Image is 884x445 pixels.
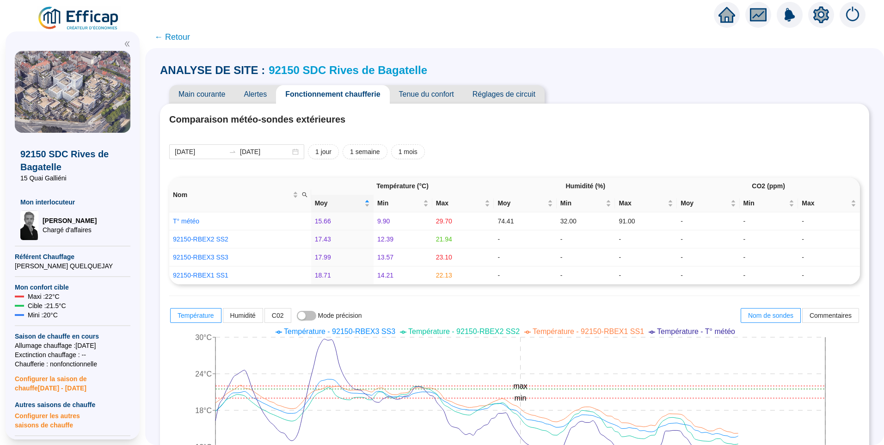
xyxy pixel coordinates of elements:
[798,230,860,248] td: -
[740,230,798,248] td: -
[802,198,849,208] span: Max
[810,312,852,319] span: Commentaires
[15,261,130,271] span: [PERSON_NAME] QUELQUEJAY
[15,350,130,359] span: Exctinction chauffage : --
[195,334,212,341] tspan: 30°C
[657,328,735,335] span: Température - T° météo
[391,144,425,159] button: 1 mois
[284,328,395,335] span: Température - 92150-RBEX3 SS3
[740,212,798,230] td: -
[718,6,735,23] span: home
[15,341,130,350] span: Allumage chauffage : [DATE]
[436,217,452,225] span: 29.70
[840,2,866,28] img: alerts
[798,212,860,230] td: -
[743,198,787,208] span: Min
[494,178,677,195] th: Humidité (%)
[269,64,427,76] a: 92150 SDC Rives de Bagatelle
[43,225,97,235] span: Chargé d'affaires
[20,210,39,240] img: Chargé d'affaires
[124,41,130,47] span: double-left
[494,195,556,212] th: Moy
[28,301,66,310] span: Cible : 21.5 °C
[740,248,798,266] td: -
[343,144,387,159] button: 1 semaine
[677,248,739,266] td: -
[234,85,276,104] span: Alertes
[173,235,228,243] a: 92150-RBEX2 SS2
[463,85,545,104] span: Réglages de circuit
[300,188,309,202] span: search
[494,248,556,266] td: -
[677,178,860,195] th: CO2 (ppm)
[377,272,393,279] span: 14.21
[615,195,677,212] th: Max
[240,147,290,157] input: Date de fin
[315,272,331,279] span: 18.71
[169,85,234,104] span: Main courante
[798,266,860,284] td: -
[229,148,236,155] span: swap-right
[173,217,199,225] a: T° météo
[15,409,130,430] span: Configurer les autres saisons de chauffe
[436,272,452,279] span: 22.13
[15,283,130,292] span: Mon confort cible
[20,148,125,173] span: 92150 SDC Rives de Bagatelle
[432,195,494,212] th: Max
[15,359,130,369] span: Chaufferie : non fonctionnelle
[436,253,452,261] span: 23.10
[308,144,339,159] button: 1 jour
[777,2,803,28] img: alerts
[748,312,793,319] span: Nom de sondes
[494,230,556,248] td: -
[315,198,362,208] span: Moy
[169,178,311,212] th: Nom
[20,173,125,183] span: 15 Quai Galliéni
[315,147,331,157] span: 1 jour
[677,212,739,230] td: -
[615,248,677,266] td: -
[272,312,284,319] span: C02
[513,382,527,390] tspan: max
[436,198,483,208] span: Max
[740,266,798,284] td: -
[377,217,390,225] span: 9.90
[494,212,556,230] td: 74.41
[350,147,380,157] span: 1 semaine
[178,312,214,319] span: Température
[173,253,228,261] a: 92150-RBEX3 SS3
[560,198,604,208] span: Min
[533,328,644,335] span: Température - 92150-RBEX1 SS1
[311,195,374,212] th: Moy
[229,148,236,155] span: to
[311,178,494,195] th: Température (°C)
[154,31,190,43] span: ← Retour
[15,400,130,409] span: Autres saisons de chauffe
[436,235,452,243] span: 21.94
[315,235,331,243] span: 17.43
[515,394,527,402] tspan: min
[230,312,256,319] span: Humidité
[15,332,130,341] span: Saison de chauffe en cours
[677,230,739,248] td: -
[169,113,860,126] h4: Comparaison météo-sondes extérieures
[677,266,739,284] td: -
[374,195,432,212] th: Min
[28,310,58,320] span: Mini : 20 °C
[619,198,666,208] span: Max
[15,369,130,393] span: Configurer la saison de chauffe [DATE] - [DATE]
[276,85,389,104] span: Fonctionnement chaufferie
[318,312,362,319] span: Mode précision
[750,6,767,23] span: fund
[28,292,60,301] span: Maxi : 22 °C
[195,407,212,414] tspan: 18°C
[615,230,677,248] td: -
[740,195,798,212] th: Min
[315,217,331,225] span: 15.66
[557,195,615,212] th: Min
[798,195,860,212] th: Max
[615,212,677,230] td: 91.00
